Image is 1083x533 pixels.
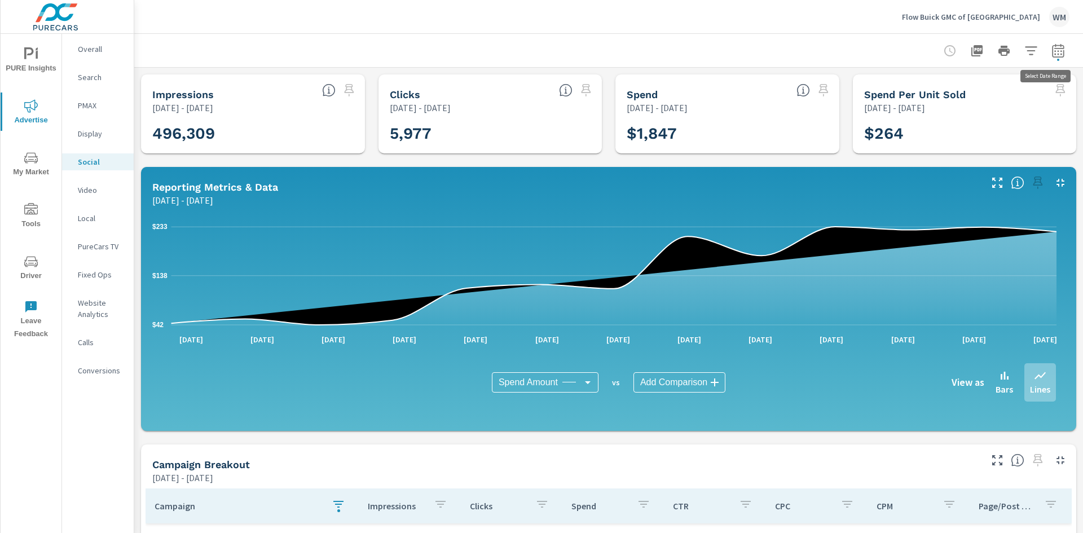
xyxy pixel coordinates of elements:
p: [DATE] - [DATE] [152,471,213,484]
p: [DATE] [598,334,638,345]
p: Campaign [155,500,323,512]
h5: Campaign Breakout [152,459,250,470]
p: PureCars TV [78,241,125,252]
div: Website Analytics [62,294,134,323]
p: Search [78,72,125,83]
span: PURE Insights [4,47,58,75]
div: nav menu [1,34,61,345]
div: Fixed Ops [62,266,134,283]
p: Local [78,213,125,224]
span: Select a preset date range to save this widget [1051,81,1069,99]
div: Spend Amount [492,372,598,393]
p: Bars [996,382,1013,396]
p: [DATE] [954,334,994,345]
span: Driver [4,255,58,283]
button: Minimize Widget [1051,451,1069,469]
div: PMAX [62,97,134,114]
div: PureCars TV [62,238,134,255]
p: Website Analytics [78,297,125,320]
span: Select a preset date range to save this widget [1029,174,1047,192]
div: WM [1049,7,1069,27]
span: Select a preset date range to save this widget [815,81,833,99]
p: Flow Buick GMC of [GEOGRAPHIC_DATA] [902,12,1040,22]
p: [DATE] [243,334,282,345]
p: [DATE] - [DATE] [864,101,925,114]
p: [DATE] - [DATE] [390,101,451,114]
h5: Spend [627,89,658,100]
h5: Reporting Metrics & Data [152,181,278,193]
p: [DATE] [171,334,211,345]
p: Lines [1030,382,1050,396]
span: Select a preset date range to save this widget [340,81,358,99]
p: Conversions [78,365,125,376]
button: Minimize Widget [1051,174,1069,192]
h5: Clicks [390,89,420,100]
div: Calls [62,334,134,351]
p: vs [598,377,633,387]
h6: View as [952,377,984,388]
div: Add Comparison [633,372,725,393]
text: $233 [152,223,168,231]
span: Spend Amount [499,377,558,388]
span: Add Comparison [640,377,707,388]
span: My Market [4,151,58,179]
div: Social [62,153,134,170]
div: Local [62,210,134,227]
span: Select a preset date range to save this widget [577,81,595,99]
p: CPM [877,500,933,512]
p: Fixed Ops [78,269,125,280]
span: This is a summary of Social performance results by campaign. Each column can be sorted. [1011,453,1024,467]
p: PMAX [78,100,125,111]
div: Conversions [62,362,134,379]
span: Leave Feedback [4,300,58,341]
p: [DATE] [527,334,567,345]
p: [DATE] - [DATE] [627,101,688,114]
button: Make Fullscreen [988,451,1006,469]
span: Understand Social data over time and see how metrics compare to each other. [1011,176,1024,190]
p: Clicks [470,500,526,512]
button: "Export Report to PDF" [966,39,988,62]
p: Video [78,184,125,196]
p: Calls [78,337,125,348]
p: [DATE] [1025,334,1065,345]
p: [DATE] [385,334,424,345]
h5: Impressions [152,89,214,100]
text: $42 [152,321,164,329]
p: [DATE] [314,334,353,345]
p: Impressions [368,500,424,512]
p: Page/Post Action [979,500,1035,512]
p: [DATE] - [DATE] [152,193,213,207]
div: Video [62,182,134,199]
p: Display [78,128,125,139]
div: Search [62,69,134,86]
h3: 5,977 [390,124,591,143]
p: Overall [78,43,125,55]
h3: $1,847 [627,124,828,143]
h5: Spend Per Unit Sold [864,89,966,100]
p: CTR [673,500,729,512]
h3: $264 [864,124,1066,143]
div: Overall [62,41,134,58]
button: Print Report [993,39,1015,62]
span: Tools [4,203,58,231]
span: Select a preset date range to save this widget [1029,451,1047,469]
h3: 496,309 [152,124,354,143]
p: Spend [571,500,628,512]
p: [DATE] [883,334,923,345]
p: [DATE] [741,334,780,345]
text: $138 [152,272,168,280]
p: [DATE] [812,334,851,345]
span: The number of times an ad was shown on your behalf. [322,83,336,97]
p: [DATE] [456,334,495,345]
p: Social [78,156,125,168]
span: The number of times an ad was clicked by a consumer. [559,83,573,97]
span: The amount of money spent on advertising during the period. [796,83,810,97]
span: Advertise [4,99,58,127]
p: [DATE] - [DATE] [152,101,213,114]
p: CPC [775,500,831,512]
div: Display [62,125,134,142]
p: [DATE] [670,334,709,345]
button: Make Fullscreen [988,174,1006,192]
